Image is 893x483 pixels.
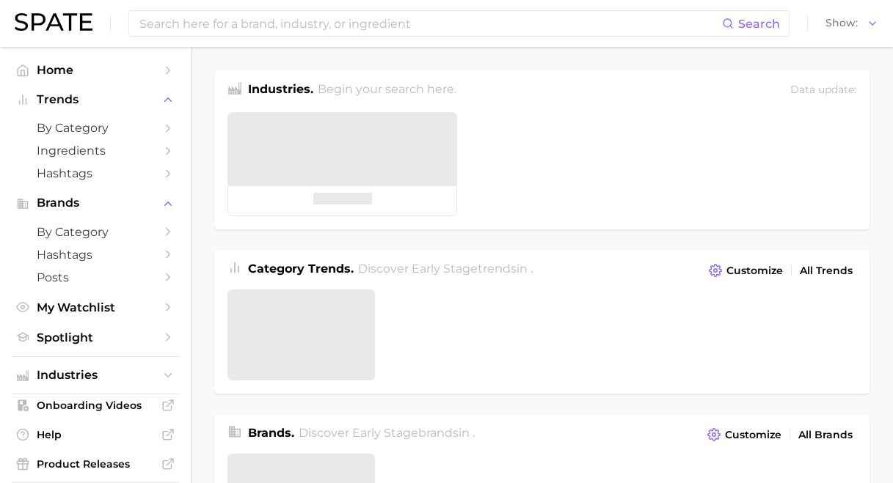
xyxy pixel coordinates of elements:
button: Customize [704,424,785,445]
a: Onboarding Videos [12,394,179,416]
span: Customize [725,429,781,441]
button: Industries [12,364,179,386]
button: Customize [705,260,787,281]
a: Ingredients [12,139,179,162]
a: My Watchlist [12,296,179,319]
span: Help [37,428,154,441]
a: Product Releases [12,453,179,475]
a: Hashtags [12,243,179,266]
span: Hashtags [37,248,154,262]
input: Search here for a brand, industry, or ingredient [138,11,722,36]
span: Ingredients [37,144,154,158]
span: My Watchlist [37,301,154,314]
span: Home [37,63,154,77]
a: by Category [12,221,179,243]
span: Show [825,19,858,27]
span: by Category [37,225,154,239]
span: Customize [726,265,783,277]
h1: Industries. [248,81,313,100]
span: Brands [37,196,154,210]
span: All Brands [798,429,853,441]
a: Spotlight [12,326,179,349]
span: Discover Early Stage trends in . [358,262,533,276]
span: Category Trends . [248,262,354,276]
a: Home [12,59,179,81]
span: Onboarding Videos [37,399,154,412]
button: Brands [12,192,179,214]
div: Data update: [790,81,856,100]
span: Discover Early Stage brands in . [299,426,475,440]
span: Industries [37,369,154,382]
span: Brands . [248,426,294,440]
img: SPATE [15,13,92,31]
h2: Begin your search here. [318,81,456,100]
a: Posts [12,266,179,289]
span: Hashtags [37,166,154,180]
a: All Trends [796,261,856,281]
span: Posts [37,270,154,284]
button: Trends [12,89,179,111]
a: Help [12,424,179,446]
span: by Category [37,121,154,135]
span: Search [738,17,780,31]
span: Trends [37,93,154,106]
a: Hashtags [12,162,179,185]
button: Show [822,14,882,33]
a: by Category [12,117,179,139]
span: All Trends [800,265,853,277]
a: All Brands [795,425,856,445]
span: Product Releases [37,457,154,471]
span: Spotlight [37,331,154,344]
